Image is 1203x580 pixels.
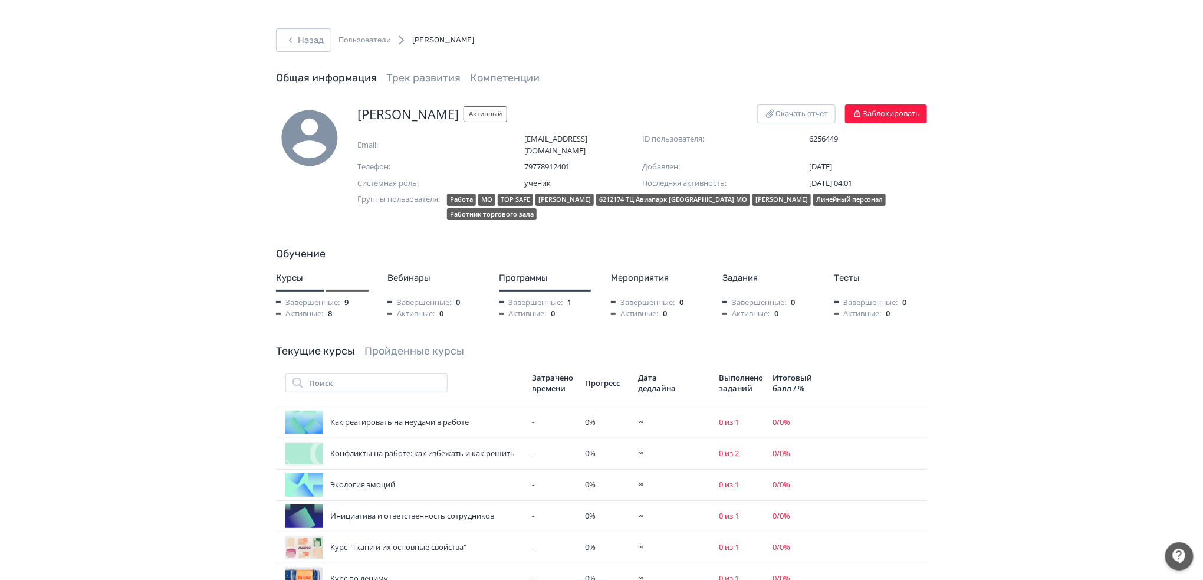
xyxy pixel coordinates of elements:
span: 0 [456,297,460,309]
div: Линейный персонал [813,194,886,206]
span: Завершенные: [387,297,451,309]
a: Пройденные курсы [364,345,464,358]
div: - [533,542,576,553]
span: 0 [791,297,795,309]
div: Работа [447,194,476,206]
div: Итоговый балл / % [773,372,816,394]
span: 0 [774,308,778,320]
div: Конфликты на работе: как избежать и как решить [285,442,523,466]
span: 0 [886,308,890,320]
div: Обучение [276,246,927,262]
span: [DATE] 04:01 [809,178,852,188]
div: ∞ [639,510,709,522]
a: Трек развития [386,71,461,84]
span: Последняя активность: [642,178,760,189]
button: Заблокировать [845,104,927,123]
div: Курсы [276,271,369,285]
div: Тесты [834,271,927,285]
span: 0 из 2 [719,448,739,458]
span: 0 % [586,417,596,427]
span: 79778912401 [524,161,642,173]
span: Завершенные: [499,297,563,309]
button: Назад [276,28,331,52]
span: 0 из 1 [719,479,739,490]
span: ID пользователя: [642,133,760,145]
span: Активные: [834,308,882,320]
div: Затрачено времени [533,372,576,394]
div: TOP SAFE [498,194,533,206]
span: 0 / 0 % [773,510,790,521]
span: 0 [679,297,683,309]
span: Завершенные: [276,297,340,309]
span: 0 [551,308,556,320]
div: Как реагировать на неудачи в работе [285,411,523,434]
a: Пользователи [338,34,391,46]
div: МО [478,194,495,206]
div: ∞ [639,542,709,553]
div: Мероприятия [611,271,704,285]
div: Прогресс [586,378,629,388]
span: Телефон: [357,161,475,173]
span: 0 % [586,448,596,458]
div: Экология эмоций [285,473,523,497]
div: - [533,417,576,428]
a: Общая информация [276,71,377,84]
span: ученик [524,178,642,189]
span: Добавлен: [642,161,760,173]
span: 0 [663,308,667,320]
div: - [533,479,576,491]
span: [PERSON_NAME] [357,104,459,124]
div: ∞ [639,417,709,428]
span: 0 % [586,479,596,490]
div: Курс "Ткани и их основные свойства" [285,536,523,559]
span: Активные: [611,308,658,320]
span: Завершенные: [611,297,675,309]
div: 6212174 ТЦ Авиапарк [GEOGRAPHIC_DATA] МО [596,194,750,206]
span: 0 / 0 % [773,479,790,490]
span: 0 [903,297,907,309]
span: Системная роль: [357,178,475,189]
span: 9 [344,297,349,309]
div: [PERSON_NAME] [752,194,811,206]
div: - [533,448,576,460]
span: [EMAIL_ADDRESS][DOMAIN_NAME] [524,133,642,156]
span: 0 из 1 [719,510,739,521]
div: ∞ [639,448,709,460]
div: Работник торгового зала [447,208,537,221]
span: 0 / 0 % [773,448,790,458]
span: [PERSON_NAME] [412,35,474,44]
span: [DATE] [809,161,832,172]
span: 0 % [586,542,596,552]
div: Выполнено заданий [719,372,763,394]
span: Завершенные: [834,297,898,309]
span: 6256449 [809,133,927,145]
div: [PERSON_NAME] [535,194,594,206]
div: Вебинары [387,271,480,285]
span: 0 из 1 [719,417,739,427]
span: Активный [464,106,507,122]
div: Программы [499,271,592,285]
span: 1 [568,297,572,309]
div: - [533,510,576,522]
span: Активные: [387,308,435,320]
span: Активные: [276,308,323,320]
div: Инициатива и ответственность сотрудников [285,504,523,528]
span: Email: [357,139,475,151]
span: Активные: [499,308,547,320]
span: 0 [439,308,443,320]
div: Задания [722,271,815,285]
span: Завершенные: [722,297,786,309]
span: 0 из 1 [719,542,739,552]
span: Группы пользователя: [357,194,442,222]
div: ∞ [639,479,709,491]
span: 8 [328,308,332,320]
div: Дата дедлайна [639,372,680,394]
a: Компетенции [470,71,540,84]
button: Скачать отчет [757,104,836,123]
a: Текущие курсы [276,345,355,358]
span: 0 / 0 % [773,542,790,552]
span: 0 / 0 % [773,417,790,427]
span: Активные: [722,308,770,320]
span: 0 % [586,510,596,521]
